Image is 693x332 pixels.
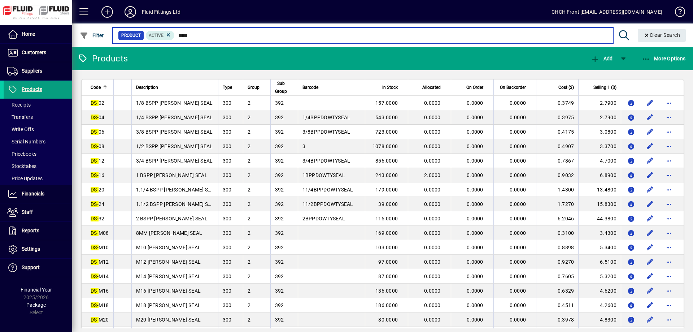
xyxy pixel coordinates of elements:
td: 1.7270 [536,197,578,211]
span: M10 [PERSON_NAME] SEAL [136,245,201,250]
span: 1BPPDOWTYSEAL [302,172,345,178]
td: 0.4175 [536,125,578,139]
span: M12 [PERSON_NAME] SEAL [136,259,201,265]
em: DS- [91,143,99,149]
span: 0.0000 [510,100,526,106]
span: M18 [PERSON_NAME] SEAL [136,302,201,308]
span: 0.0000 [467,273,483,279]
span: 87.0000 [378,273,398,279]
span: More Options [642,56,686,61]
span: M08 [91,230,109,236]
span: On Backorder [500,83,526,91]
span: 3/8 BSPP [PERSON_NAME] SEAL [136,129,213,135]
span: 3 [302,143,305,149]
span: 97.0000 [378,259,398,265]
button: Edit [644,227,656,239]
span: M14 [PERSON_NAME] SEAL [136,273,201,279]
a: Receipts [4,99,72,111]
button: Edit [644,285,656,297]
td: 2.7900 [578,96,621,110]
span: 32 [91,216,104,221]
span: 392 [275,143,284,149]
button: More options [663,184,675,195]
span: 0.0000 [510,302,526,308]
span: Clear Search [644,32,680,38]
span: Code [91,83,101,91]
td: 0.7605 [536,269,578,284]
span: 2 BSPP [PERSON_NAME] SEAL [136,216,208,221]
em: DS- [91,187,99,193]
td: 0.3749 [536,96,578,110]
span: M20 [91,317,109,323]
span: 0.0000 [424,273,441,279]
span: Customers [22,49,46,55]
span: Transfers [7,114,33,120]
span: 02 [91,100,104,106]
span: 300 [223,288,232,294]
span: 392 [275,100,284,106]
span: 136.0000 [375,288,398,294]
span: Price Updates [7,176,43,181]
span: 04 [91,115,104,120]
span: M18 [91,302,109,308]
em: DS- [91,158,99,164]
td: 0.3100 [536,226,578,240]
span: 0.0000 [467,129,483,135]
span: 2 [248,115,250,120]
span: Write Offs [7,126,34,132]
span: 2 [248,129,250,135]
span: 300 [223,172,232,178]
span: 0.0000 [510,230,526,236]
td: 4.8300 [578,312,621,327]
a: Pricebooks [4,148,72,160]
button: More options [663,126,675,138]
em: DS- [91,259,99,265]
span: M14 [91,273,109,279]
span: 0.0000 [467,201,483,207]
div: Allocated [413,83,447,91]
mat-chip: Activation Status: Active [146,31,175,40]
button: More options [663,256,675,268]
span: Reports [22,228,39,233]
em: DS- [91,302,99,308]
span: Financials [22,191,44,197]
button: Profile [119,5,142,18]
span: 723.0000 [375,129,398,135]
span: 2 [248,100,250,106]
span: 392 [275,230,284,236]
em: DS- [91,230,99,236]
a: Serial Numbers [4,135,72,148]
button: More options [663,242,675,253]
span: 0.0000 [467,245,483,250]
a: Knowledge Base [670,1,684,25]
td: 0.4511 [536,298,578,312]
a: Financials [4,185,72,203]
span: 2 [248,273,250,279]
span: 300 [223,317,232,323]
a: Settings [4,240,72,258]
button: Edit [644,169,656,181]
button: Edit [644,256,656,268]
span: 0.0000 [467,259,483,265]
span: 0.0000 [424,302,441,308]
span: 2 [248,187,250,193]
span: Home [22,31,35,37]
span: 392 [275,187,284,193]
button: Edit [644,97,656,109]
span: 0.0000 [467,100,483,106]
td: 44.3800 [578,211,621,226]
span: 2 [248,259,250,265]
span: Product [121,32,141,39]
span: 2 [248,216,250,221]
a: Home [4,25,72,43]
span: 0.0000 [510,201,526,207]
span: Staff [22,209,33,215]
span: 0.0000 [467,288,483,294]
span: 300 [223,302,232,308]
span: 0.0000 [510,115,526,120]
span: 157.0000 [375,100,398,106]
div: Sub Group [275,79,293,95]
span: 0.0000 [510,288,526,294]
button: Add [96,5,119,18]
em: DS- [91,172,99,178]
